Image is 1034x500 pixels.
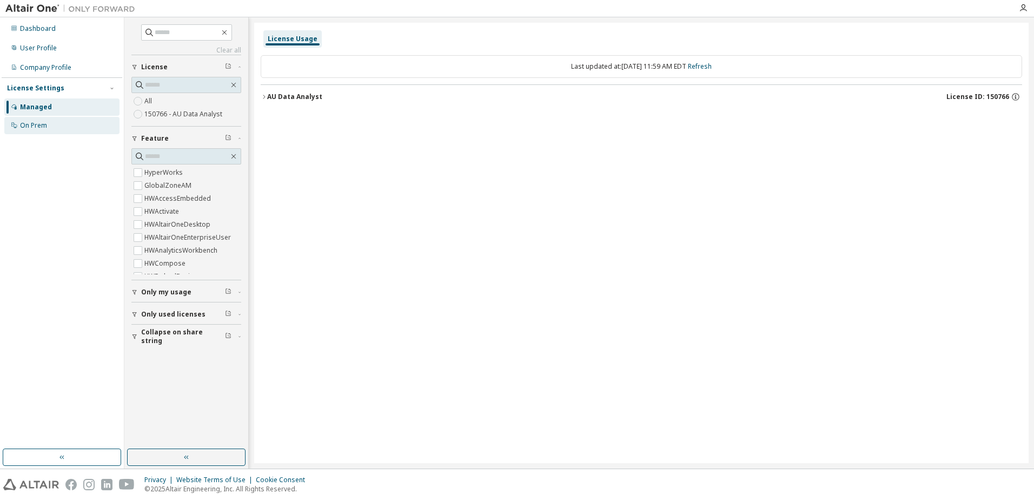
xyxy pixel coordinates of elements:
[144,231,233,244] label: HWAltairOneEnterpriseUser
[144,257,188,270] label: HWCompose
[20,63,71,72] div: Company Profile
[131,302,241,326] button: Only used licenses
[131,55,241,79] button: License
[268,35,317,43] div: License Usage
[144,476,176,484] div: Privacy
[7,84,64,93] div: License Settings
[144,108,224,121] label: 150766 - AU Data Analyst
[131,325,241,348] button: Collapse on share string
[83,479,95,490] img: instagram.svg
[225,332,231,341] span: Clear filter
[225,310,231,319] span: Clear filter
[131,46,241,55] a: Clear all
[101,479,112,490] img: linkedin.svg
[131,280,241,304] button: Only my usage
[225,63,231,71] span: Clear filter
[225,134,231,143] span: Clear filter
[261,55,1022,78] div: Last updated at: [DATE] 11:59 AM EDT
[144,166,185,179] label: HyperWorks
[141,328,225,345] span: Collapse on share string
[65,479,77,490] img: facebook.svg
[20,103,52,111] div: Managed
[688,62,712,71] a: Refresh
[144,179,194,192] label: GlobalZoneAM
[144,192,213,205] label: HWAccessEmbedded
[141,63,168,71] span: License
[20,121,47,130] div: On Prem
[131,127,241,150] button: Feature
[20,44,57,52] div: User Profile
[144,205,181,218] label: HWActivate
[144,270,195,283] label: HWEmbedBasic
[5,3,141,14] img: Altair One
[144,218,213,231] label: HWAltairOneDesktop
[141,134,169,143] span: Feature
[946,93,1009,101] span: License ID: 150766
[256,476,311,484] div: Cookie Consent
[144,484,311,494] p: © 2025 Altair Engineering, Inc. All Rights Reserved.
[141,288,191,297] span: Only my usage
[3,479,59,490] img: altair_logo.svg
[20,24,56,33] div: Dashboard
[144,244,220,257] label: HWAnalyticsWorkbench
[261,85,1022,109] button: AU Data AnalystLicense ID: 150766
[119,479,135,490] img: youtube.svg
[267,93,322,101] div: AU Data Analyst
[144,95,154,108] label: All
[176,476,256,484] div: Website Terms of Use
[225,288,231,297] span: Clear filter
[141,310,206,319] span: Only used licenses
